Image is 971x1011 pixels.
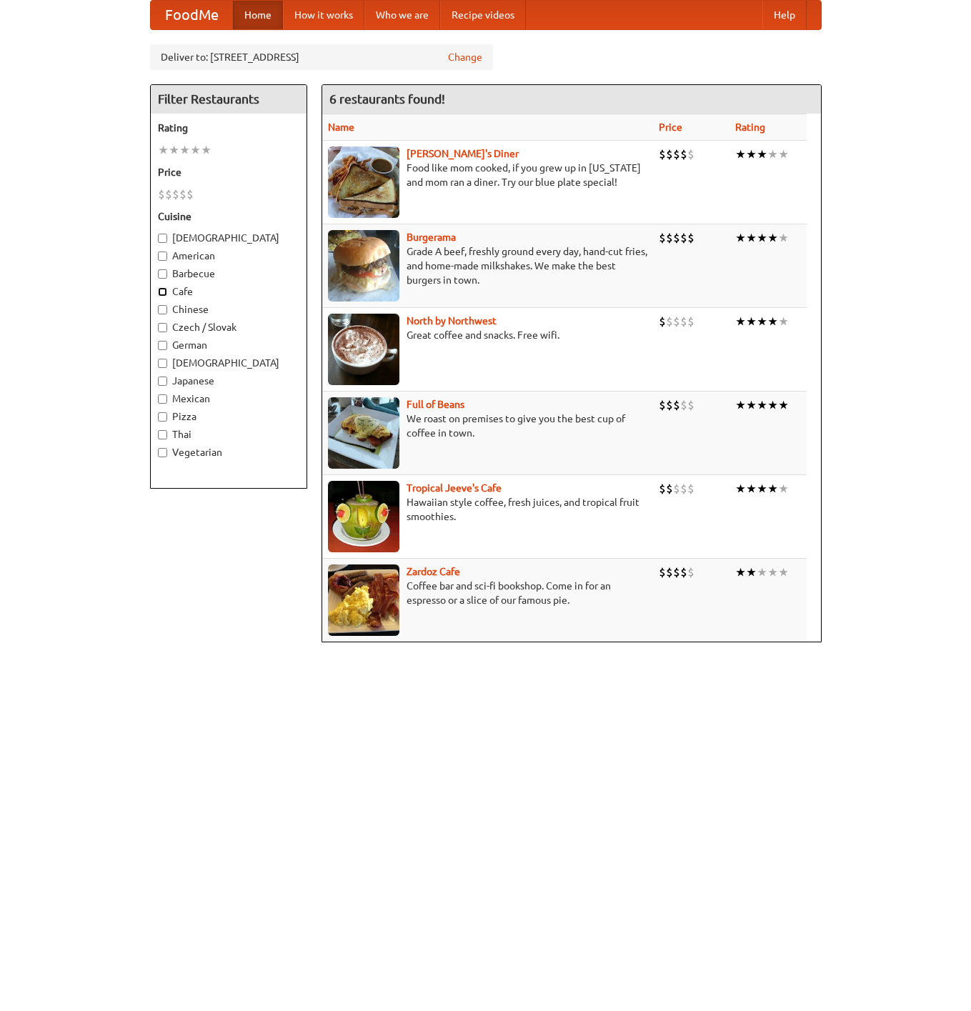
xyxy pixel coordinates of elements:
[680,397,687,413] li: $
[735,230,746,246] li: ★
[407,148,519,159] b: [PERSON_NAME]'s Diner
[328,481,399,552] img: jeeves.jpg
[158,249,299,263] label: American
[407,566,460,577] a: Zardoz Cafe
[158,392,299,406] label: Mexican
[328,146,399,218] img: sallys.jpg
[407,399,464,410] b: Full of Beans
[158,186,165,202] li: $
[778,564,789,580] li: ★
[329,92,445,106] ng-pluralize: 6 restaurants found!
[233,1,283,29] a: Home
[673,397,680,413] li: $
[680,314,687,329] li: $
[328,328,647,342] p: Great coffee and snacks. Free wifi.
[407,482,502,494] a: Tropical Jeeve's Cafe
[659,121,682,133] a: Price
[201,142,211,158] li: ★
[767,314,778,329] li: ★
[680,564,687,580] li: $
[158,341,167,350] input: German
[158,234,167,243] input: [DEMOGRAPHIC_DATA]
[673,564,680,580] li: $
[680,481,687,497] li: $
[746,230,757,246] li: ★
[659,481,666,497] li: $
[328,412,647,440] p: We roast on premises to give you the best cup of coffee in town.
[687,146,694,162] li: $
[778,397,789,413] li: ★
[757,146,767,162] li: ★
[158,251,167,261] input: American
[158,374,299,388] label: Japanese
[158,430,167,439] input: Thai
[328,121,354,133] a: Name
[757,230,767,246] li: ★
[746,481,757,497] li: ★
[735,481,746,497] li: ★
[158,377,167,386] input: Japanese
[158,427,299,442] label: Thai
[666,481,673,497] li: $
[158,142,169,158] li: ★
[158,409,299,424] label: Pizza
[666,397,673,413] li: $
[158,269,167,279] input: Barbecue
[186,186,194,202] li: $
[746,314,757,329] li: ★
[680,230,687,246] li: $
[328,314,399,385] img: north.jpg
[190,142,201,158] li: ★
[778,146,789,162] li: ★
[364,1,440,29] a: Who we are
[158,287,167,297] input: Cafe
[440,1,526,29] a: Recipe videos
[659,230,666,246] li: $
[687,314,694,329] li: $
[767,481,778,497] li: ★
[158,302,299,317] label: Chinese
[673,481,680,497] li: $
[158,231,299,245] label: [DEMOGRAPHIC_DATA]
[158,320,299,334] label: Czech / Slovak
[328,244,647,287] p: Grade A beef, freshly ground every day, hand-cut fries, and home-made milkshakes. We make the bes...
[158,284,299,299] label: Cafe
[757,481,767,497] li: ★
[762,1,807,29] a: Help
[735,397,746,413] li: ★
[659,397,666,413] li: $
[659,314,666,329] li: $
[735,314,746,329] li: ★
[778,230,789,246] li: ★
[687,397,694,413] li: $
[407,315,497,327] a: North by Northwest
[158,209,299,224] h5: Cuisine
[757,397,767,413] li: ★
[778,481,789,497] li: ★
[328,564,399,636] img: zardoz.jpg
[757,564,767,580] li: ★
[680,146,687,162] li: $
[673,146,680,162] li: $
[328,397,399,469] img: beans.jpg
[158,305,167,314] input: Chinese
[407,231,456,243] b: Burgerama
[767,397,778,413] li: ★
[158,448,167,457] input: Vegetarian
[687,481,694,497] li: $
[158,323,167,332] input: Czech / Slovak
[158,356,299,370] label: [DEMOGRAPHIC_DATA]
[448,50,482,64] a: Change
[666,314,673,329] li: $
[328,579,647,607] p: Coffee bar and sci-fi bookshop. Come in for an espresso or a slice of our famous pie.
[158,267,299,281] label: Barbecue
[158,412,167,422] input: Pizza
[283,1,364,29] a: How it works
[179,142,190,158] li: ★
[150,44,493,70] div: Deliver to: [STREET_ADDRESS]
[151,85,307,114] h4: Filter Restaurants
[687,230,694,246] li: $
[158,165,299,179] h5: Price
